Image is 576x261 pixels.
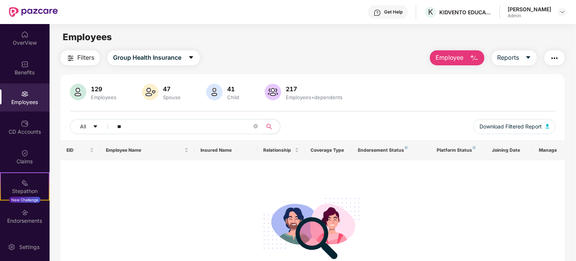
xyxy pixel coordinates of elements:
[21,149,29,157] img: svg+xml;base64,PHN2ZyBpZD0iQ2xhaW0iIHhtbG5zPSJodHRwOi8vd3d3LnczLm9yZy8yMDAwL3N2ZyIgd2lkdGg9IjIwIi...
[258,140,305,160] th: Relationship
[161,94,182,100] div: Spouse
[66,147,88,153] span: EID
[113,53,181,62] span: Group Health Insurance
[428,8,433,17] span: K
[479,122,542,131] span: Download Filtered Report
[226,85,241,93] div: 41
[473,119,555,134] button: Download Filtered Report
[305,140,352,160] th: Coverage Type
[93,124,98,130] span: caret-down
[358,147,425,153] div: Endorsement Status
[384,9,403,15] div: Get Help
[60,50,100,65] button: Filters
[8,243,15,251] img: svg+xml;base64,PHN2ZyBpZD0iU2V0dGluZy0yMHgyMCIgeG1sbnM9Imh0dHA6Ly93d3cudzMub3JnLzIwMDAvc3ZnIiB3aW...
[486,140,533,160] th: Joining Date
[508,13,551,19] div: Admin
[436,53,464,62] span: Employee
[473,146,476,149] img: svg+xml;base64,PHN2ZyB4bWxucz0iaHR0cDovL3d3dy53My5vcmcvMjAwMC9zdmciIHdpZHRoPSI4IiBoZWlnaHQ9IjgiIH...
[107,50,200,65] button: Group Health Insurancecaret-down
[253,123,258,130] span: close-circle
[405,146,408,149] img: svg+xml;base64,PHN2ZyB4bWxucz0iaHR0cDovL3d3dy53My5vcmcvMjAwMC9zdmciIHdpZHRoPSI4IiBoZWlnaHQ9IjgiIH...
[264,147,293,153] span: Relationship
[106,147,183,153] span: Employee Name
[188,54,194,61] span: caret-down
[1,187,49,195] div: Stepathon
[374,9,381,17] img: svg+xml;base64,PHN2ZyBpZD0iSGVscC0zMngzMiIgeG1sbnM9Imh0dHA6Ly93d3cudzMub3JnLzIwMDAvc3ZnIiB3aWR0aD...
[100,140,195,160] th: Employee Name
[21,209,29,216] img: svg+xml;base64,PHN2ZyBpZD0iRW5kb3JzZW1lbnRzIiB4bWxucz0iaHR0cDovL3d3dy53My5vcmcvMjAwMC9zdmciIHdpZH...
[550,54,559,63] img: svg+xml;base64,PHN2ZyB4bWxucz0iaHR0cDovL3d3dy53My5vcmcvMjAwMC9zdmciIHdpZHRoPSIyNCIgaGVpZ2h0PSIyNC...
[70,84,86,100] img: svg+xml;base64,PHN2ZyB4bWxucz0iaHR0cDovL3d3dy53My5vcmcvMjAwMC9zdmciIHhtbG5zOnhsaW5rPSJodHRwOi8vd3...
[21,31,29,38] img: svg+xml;base64,PHN2ZyBpZD0iSG9tZSIgeG1sbnM9Imh0dHA6Ly93d3cudzMub3JnLzIwMDAvc3ZnIiB3aWR0aD0iMjAiIG...
[492,50,537,65] button: Reportscaret-down
[533,140,565,160] th: Manage
[439,9,492,16] div: KIDVENTO EDUCATION AND RESEARCH PRIVATE LIMITED
[9,197,41,203] div: New Challenge
[195,140,258,160] th: Insured Name
[21,60,29,68] img: svg+xml;base64,PHN2ZyBpZD0iQmVuZWZpdHMiIHhtbG5zPSJodHRwOi8vd3d3LnczLm9yZy8yMDAwL3N2ZyIgd2lkdGg9Ij...
[161,85,182,93] div: 47
[60,140,100,160] th: EID
[142,84,158,100] img: svg+xml;base64,PHN2ZyB4bWxucz0iaHR0cDovL3d3dy53My5vcmcvMjAwMC9zdmciIHhtbG5zOnhsaW5rPSJodHRwOi8vd3...
[546,124,549,128] img: svg+xml;base64,PHN2ZyB4bWxucz0iaHR0cDovL3d3dy53My5vcmcvMjAwMC9zdmciIHhtbG5zOnhsaW5rPSJodHRwOi8vd3...
[21,179,29,187] img: svg+xml;base64,PHN2ZyB4bWxucz0iaHR0cDovL3d3dy53My5vcmcvMjAwMC9zdmciIHdpZHRoPSIyMSIgaGVpZ2h0PSIyMC...
[437,147,480,153] div: Platform Status
[226,94,241,100] div: Child
[262,124,276,130] span: search
[66,54,75,63] img: svg+xml;base64,PHN2ZyB4bWxucz0iaHR0cDovL3d3dy53My5vcmcvMjAwMC9zdmciIHdpZHRoPSIyNCIgaGVpZ2h0PSIyNC...
[508,6,551,13] div: [PERSON_NAME]
[559,9,565,15] img: svg+xml;base64,PHN2ZyBpZD0iRHJvcGRvd24tMzJ4MzIiIHhtbG5zPSJodHRwOi8vd3d3LnczLm9yZy8yMDAwL3N2ZyIgd2...
[262,119,280,134] button: search
[21,120,29,127] img: svg+xml;base64,PHN2ZyBpZD0iQ0RfQWNjb3VudHMiIGRhdGEtbmFtZT0iQ0QgQWNjb3VudHMiIHhtbG5zPSJodHRwOi8vd3...
[9,7,58,17] img: New Pazcare Logo
[70,119,116,134] button: Allcaret-down
[253,124,258,128] span: close-circle
[284,85,344,93] div: 217
[430,50,484,65] button: Employee
[470,54,479,63] img: svg+xml;base64,PHN2ZyB4bWxucz0iaHR0cDovL3d3dy53My5vcmcvMjAwMC9zdmciIHhtbG5zOnhsaW5rPSJodHRwOi8vd3...
[265,84,281,100] img: svg+xml;base64,PHN2ZyB4bWxucz0iaHR0cDovL3d3dy53My5vcmcvMjAwMC9zdmciIHhtbG5zOnhsaW5rPSJodHRwOi8vd3...
[89,85,118,93] div: 129
[206,84,223,100] img: svg+xml;base64,PHN2ZyB4bWxucz0iaHR0cDovL3d3dy53My5vcmcvMjAwMC9zdmciIHhtbG5zOnhsaW5rPSJodHRwOi8vd3...
[80,122,86,131] span: All
[284,94,344,100] div: Employees+dependents
[21,90,29,98] img: svg+xml;base64,PHN2ZyBpZD0iRW1wbG95ZWVzIiB4bWxucz0iaHR0cDovL3d3dy53My5vcmcvMjAwMC9zdmciIHdpZHRoPS...
[525,54,531,61] span: caret-down
[63,32,112,42] span: Employees
[498,53,519,62] span: Reports
[77,53,94,62] span: Filters
[17,243,42,251] div: Settings
[89,94,118,100] div: Employees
